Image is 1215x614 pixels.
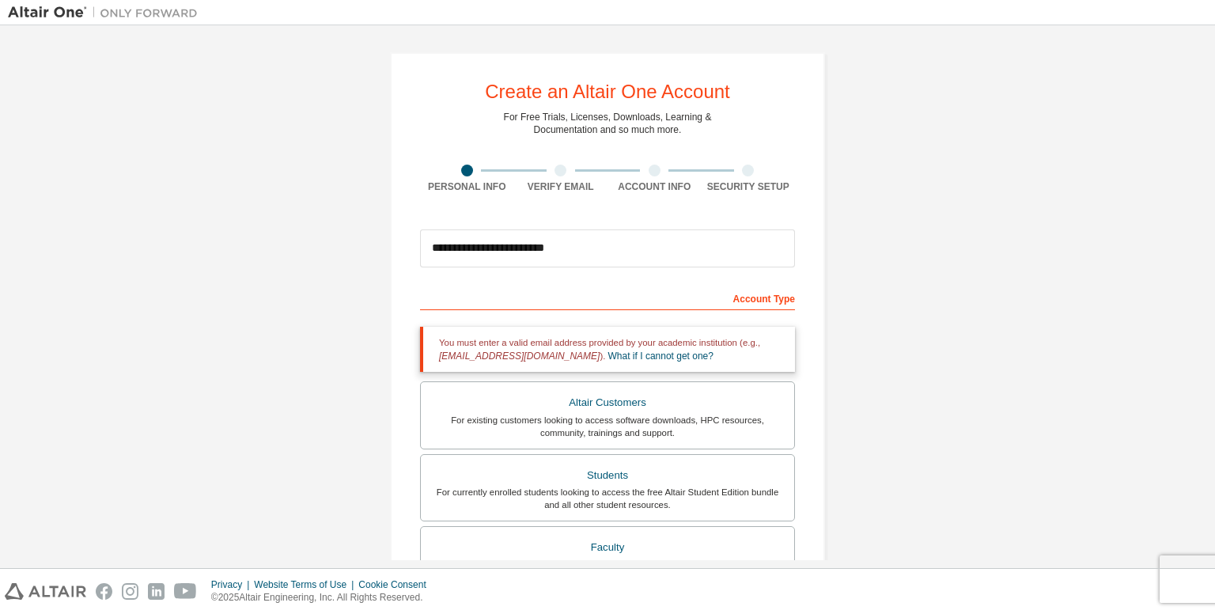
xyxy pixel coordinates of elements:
[122,583,138,600] img: instagram.svg
[96,583,112,600] img: facebook.svg
[430,486,785,511] div: For currently enrolled students looking to access the free Altair Student Edition bundle and all ...
[211,578,254,591] div: Privacy
[607,180,702,193] div: Account Info
[439,351,600,362] span: [EMAIL_ADDRESS][DOMAIN_NAME]
[148,583,165,600] img: linkedin.svg
[702,180,796,193] div: Security Setup
[254,578,358,591] div: Website Terms of Use
[608,351,713,362] a: What if I cannot get one?
[430,536,785,559] div: Faculty
[430,464,785,487] div: Students
[504,111,712,136] div: For Free Trials, Licenses, Downloads, Learning & Documentation and so much more.
[211,591,436,605] p: © 2025 Altair Engineering, Inc. All Rights Reserved.
[485,82,730,101] div: Create an Altair One Account
[420,180,514,193] div: Personal Info
[420,327,795,372] div: You must enter a valid email address provided by your academic institution (e.g., ).
[5,583,86,600] img: altair_logo.svg
[430,414,785,439] div: For existing customers looking to access software downloads, HPC resources, community, trainings ...
[430,392,785,414] div: Altair Customers
[174,583,197,600] img: youtube.svg
[8,5,206,21] img: Altair One
[420,285,795,310] div: Account Type
[430,559,785,584] div: For faculty & administrators of academic institutions administering students and accessing softwa...
[514,180,608,193] div: Verify Email
[358,578,435,591] div: Cookie Consent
